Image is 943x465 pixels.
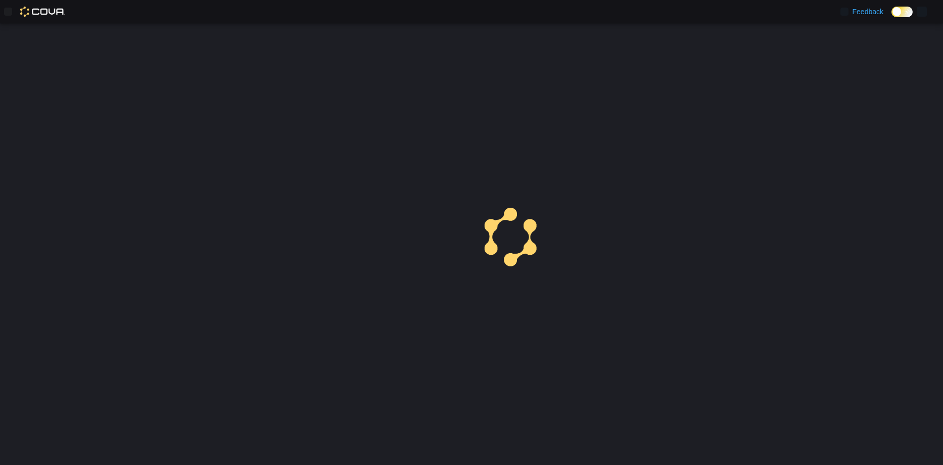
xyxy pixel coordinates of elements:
img: Cova [20,7,65,17]
input: Dark Mode [891,7,913,17]
a: Feedback [836,2,887,22]
span: Dark Mode [891,17,892,18]
span: Feedback [853,7,883,17]
img: cova-loader [471,200,547,276]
